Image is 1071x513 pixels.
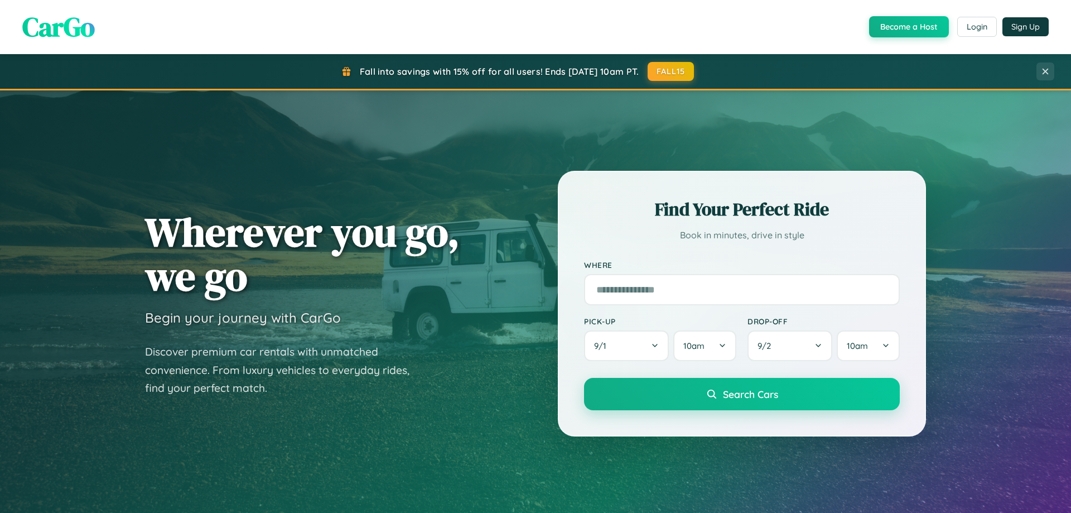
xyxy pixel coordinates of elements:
[594,341,612,351] span: 9 / 1
[648,62,694,81] button: FALL15
[837,330,900,361] button: 10am
[957,17,997,37] button: Login
[869,16,949,37] button: Become a Host
[22,8,95,45] span: CarGo
[145,343,424,397] p: Discover premium car rentals with unmatched convenience. From luxury vehicles to everyday rides, ...
[145,210,460,298] h1: Wherever you go, we go
[723,388,778,400] span: Search Cars
[673,330,736,361] button: 10am
[584,227,900,243] p: Book in minutes, drive in style
[584,317,736,326] label: Pick-up
[584,260,900,270] label: Where
[747,317,900,326] label: Drop-off
[584,378,900,410] button: Search Cars
[360,66,639,77] span: Fall into savings with 15% off for all users! Ends [DATE] 10am PT.
[1002,17,1049,36] button: Sign Up
[683,341,705,351] span: 10am
[584,197,900,222] h2: Find Your Perfect Ride
[747,330,832,361] button: 9/2
[847,341,868,351] span: 10am
[758,341,776,351] span: 9 / 2
[584,330,669,361] button: 9/1
[145,309,341,326] h3: Begin your journey with CarGo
